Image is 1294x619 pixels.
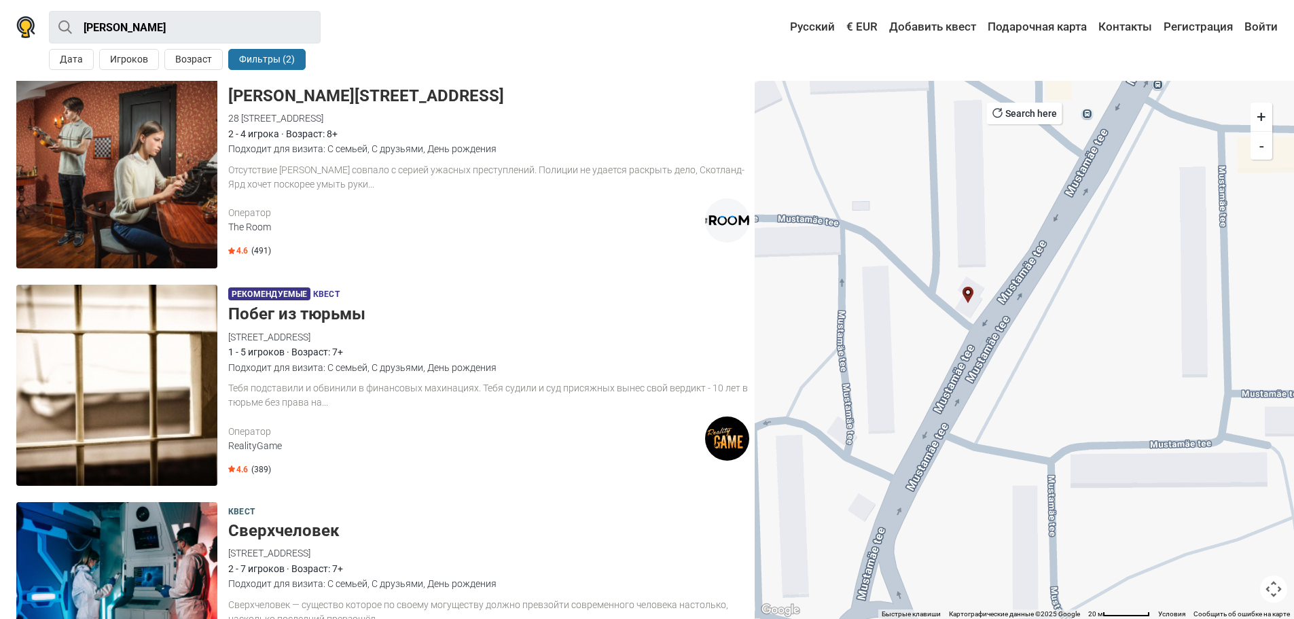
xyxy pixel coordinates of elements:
span: Квест [313,287,340,302]
button: + [1251,103,1272,131]
a: Регистрация [1160,15,1236,39]
img: Nowescape logo [16,16,35,38]
img: Русский [780,22,790,32]
button: Быстрые клавиши [882,609,941,619]
a: Контакты [1095,15,1155,39]
div: Оператор [228,206,705,220]
span: 4.6 [228,245,248,256]
span: (491) [251,245,271,256]
span: Квест [228,505,255,520]
div: Подходит для визита: С семьей, С друзьями, День рождения [228,576,749,591]
div: 2 - 4 игрока · Возраст: 8+ [228,126,749,141]
h5: [PERSON_NAME][STREET_ADDRESS] [228,86,749,106]
img: Бейкер-стрит, 221Б [16,67,217,268]
div: The Room [228,220,705,234]
button: - [1251,131,1272,160]
div: [STREET_ADDRESS] [228,330,749,344]
a: Русский [777,15,838,39]
div: Подходит для визита: С семьей, С друзьями, День рождения [228,360,749,375]
div: 28 [STREET_ADDRESS] [228,111,749,126]
a: Добавить квест [886,15,980,39]
button: Search here [987,103,1062,124]
button: Игроков [99,49,159,70]
a: Подарочная карта [984,15,1090,39]
button: Управление камерой на карте [1260,576,1287,603]
img: RealityGame [705,417,749,461]
div: [STREET_ADDRESS] [228,546,749,561]
div: 1 - 5 игроков · Возраст: 7+ [228,344,749,359]
a: Условия (ссылка откроется в новой вкладке) [1158,610,1185,618]
button: Фильтры (2) [228,49,306,70]
div: Подходит для визита: С семьей, С друзьями, День рождения [228,141,749,156]
button: Возраст [164,49,223,70]
div: 2 - 7 игроков · Возраст: 7+ [228,561,749,576]
input: Попробуйте “Лондон” [49,11,321,43]
div: Оператор [228,425,705,439]
img: Star [228,465,235,472]
h5: Побег из тюрьмы [228,304,749,324]
span: Рекомендуемые [228,287,310,300]
span: 20 м [1088,610,1102,618]
button: Дата [49,49,94,70]
div: Тебя подставили и обвинили в финансовых махинациях. Тебя судили и суд присяжных вынес свой вердик... [228,381,749,410]
img: Побег из тюрьмы [16,285,217,486]
span: 4.6 [228,464,248,475]
span: Картографические данные ©2025 Google [949,610,1080,618]
img: Google [758,601,803,619]
span: (389) [251,464,271,475]
div: Отсутствие [PERSON_NAME] совпало с серией ужасных преступлений. Полиции не удается раскрыть дело,... [228,163,749,192]
a: Войти [1241,15,1278,39]
div: Побег из тюрьмы [960,287,976,303]
a: Сообщить об ошибке на карте [1193,610,1290,618]
a: Открыть эту область в Google Картах (в новом окне) [758,601,803,619]
img: The Room [705,198,749,243]
button: Масштаб карты: 20 м на 66 пкс [1084,609,1154,619]
img: Star [228,247,235,254]
div: RealityGame [228,439,705,453]
a: € EUR [843,15,881,39]
h5: Сверхчеловек [228,521,749,541]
